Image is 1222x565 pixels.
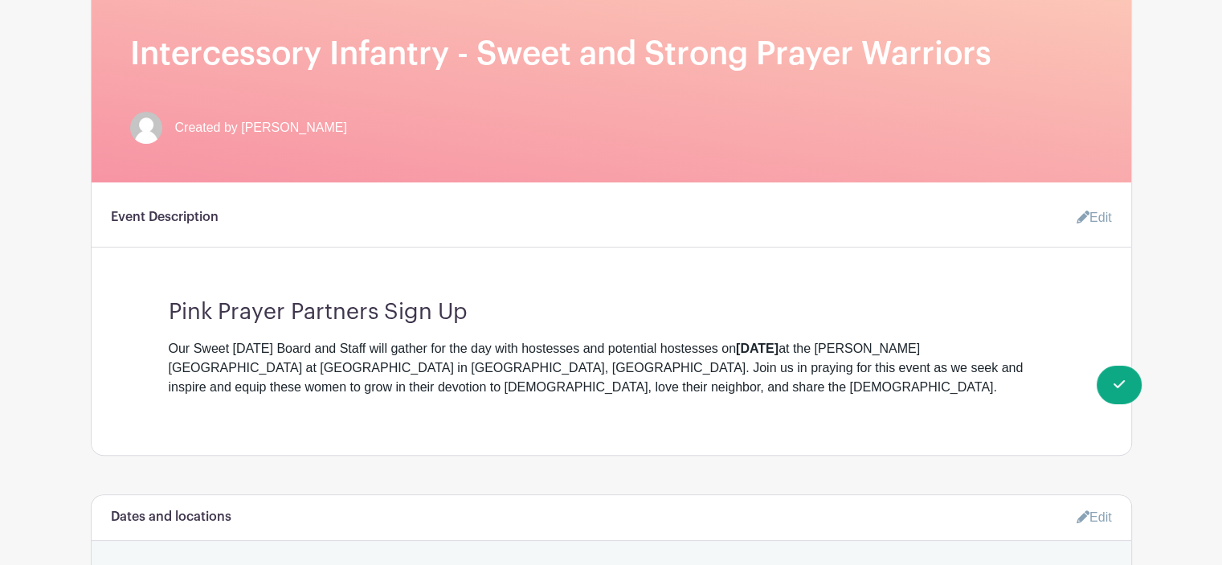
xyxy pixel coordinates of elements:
[175,118,347,137] span: Created by [PERSON_NAME]
[1064,202,1112,234] a: Edit
[736,342,779,355] strong: [DATE]
[130,112,162,144] img: default-ce2991bfa6775e67f084385cd625a349d9dcbb7a52a09fb2fda1e96e2d18dcdb.png
[130,35,1093,73] h1: Intercessory Infantry - Sweet and Strong Prayer Warriors
[111,510,231,525] h6: Dates and locations
[169,339,1054,397] div: Our Sweet [DATE] Board and Staff will gather for the day with hostesses and potential hostesses o...
[1077,504,1112,530] a: Edit
[169,286,1054,326] h3: Pink Prayer Partners Sign Up
[111,210,219,225] h6: Event Description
